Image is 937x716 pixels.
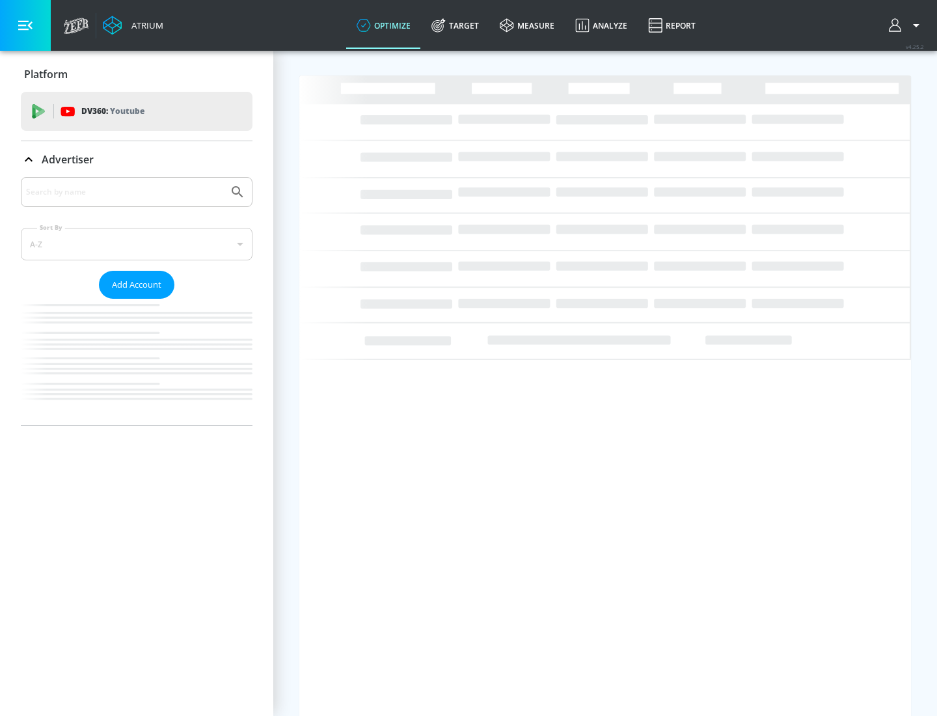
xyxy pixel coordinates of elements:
span: v 4.25.2 [906,43,924,50]
a: optimize [346,2,421,49]
div: Advertiser [21,141,252,178]
div: Advertiser [21,177,252,425]
div: Platform [21,56,252,92]
span: Add Account [112,277,161,292]
a: Report [638,2,706,49]
label: Sort By [37,223,65,232]
input: Search by name [26,184,223,200]
p: Youtube [110,104,144,118]
p: Advertiser [42,152,94,167]
div: DV360: Youtube [21,92,252,131]
div: A-Z [21,228,252,260]
nav: list of Advertiser [21,299,252,425]
button: Add Account [99,271,174,299]
a: Target [421,2,489,49]
p: DV360: [81,104,144,118]
a: Analyze [565,2,638,49]
div: Atrium [126,20,163,31]
p: Platform [24,67,68,81]
a: Atrium [103,16,163,35]
a: measure [489,2,565,49]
